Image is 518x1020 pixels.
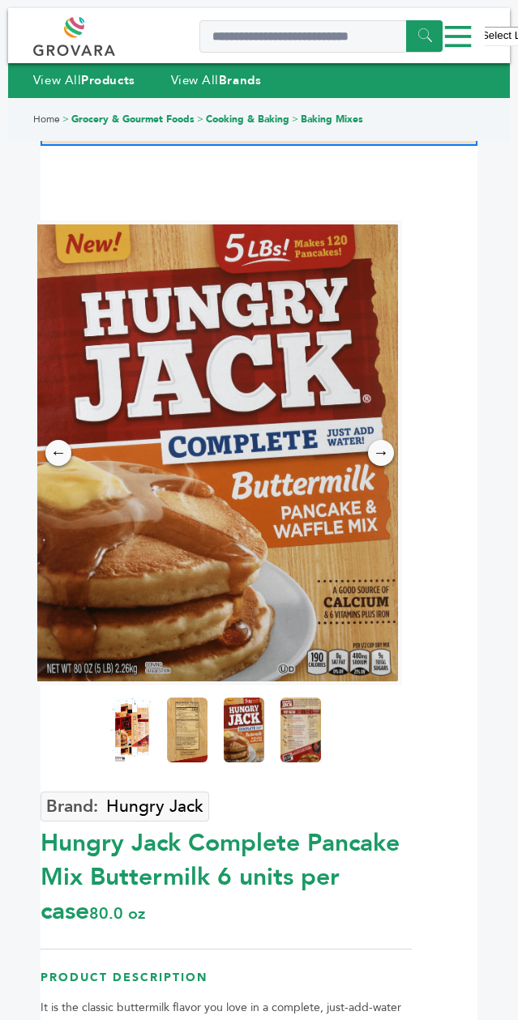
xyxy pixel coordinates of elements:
img: Hungry Jack Complete Pancake Mix Buttermilk 6 units per case 80.0 oz [280,698,321,762]
div: → [368,440,394,466]
div: Hungry Jack Complete Pancake Mix Buttermilk 6 units per case [41,818,412,928]
a: View AllBrands [171,72,262,88]
h3: Product Description [41,970,412,998]
a: Home [33,113,60,126]
span: > [292,113,298,126]
a: Cooking & Baking [206,113,289,126]
span: 80.0 oz [89,903,145,924]
img: Hungry Jack Complete Pancake Mix Buttermilk 6 units per case 80.0 oz Nutrition Info [167,698,208,762]
img: Hungry Jack Complete Pancake Mix Buttermilk 6 units per case 80.0 oz [33,224,398,681]
span: > [197,113,203,126]
a: Grocery & Gourmet Foods [71,113,195,126]
input: Search a product or brand... [199,20,443,53]
a: Baking Mixes [301,113,363,126]
img: Hungry Jack Complete Pancake Mix Buttermilk 6 units per case 80.0 oz [224,698,264,762]
a: Hungry Jack [41,792,209,822]
strong: Products [81,72,135,88]
a: View AllProducts [33,72,135,88]
div: ← [45,440,71,466]
div: Menu [33,19,485,55]
img: Hungry Jack Complete Pancake Mix Buttermilk 6 units per case 80.0 oz Product Label [110,698,151,762]
span: > [62,113,69,126]
strong: Brands [219,72,261,88]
